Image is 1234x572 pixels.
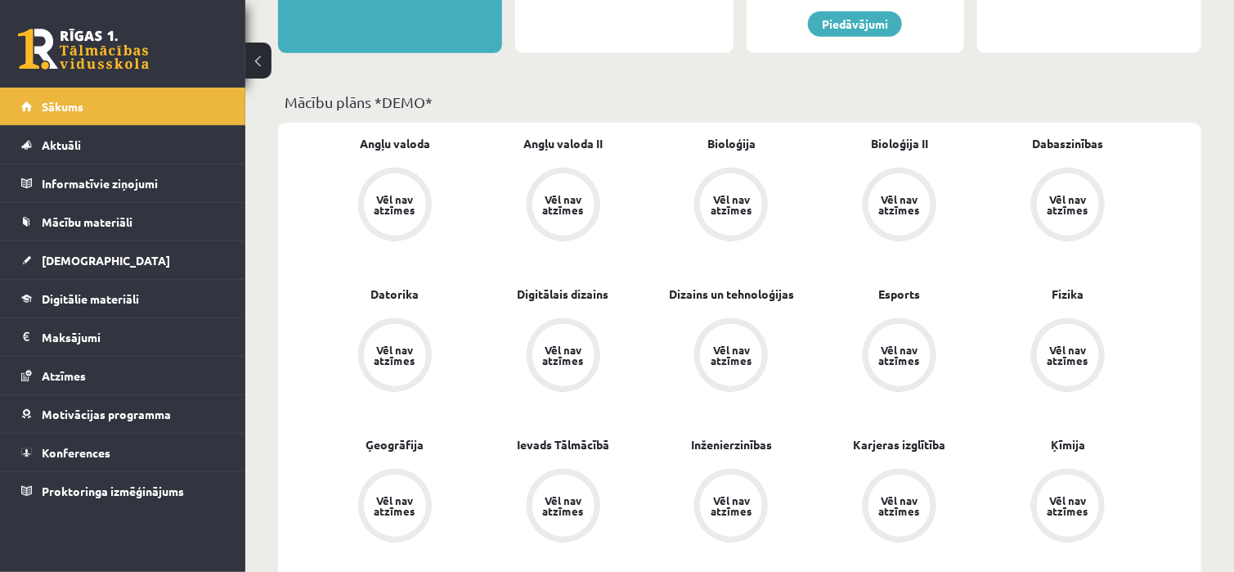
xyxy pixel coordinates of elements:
div: Vēl nav atzīmes [708,345,754,366]
a: Inženierzinības [691,436,772,453]
div: Vēl nav atzīmes [708,495,754,516]
a: Digitālie materiāli [21,280,225,318]
span: Proktoringa izmēģinājums [42,484,184,498]
a: Dizains un tehnoloģijas [669,286,794,303]
a: Ievads Tālmācībā [517,436,609,453]
a: Maksājumi [21,318,225,356]
a: Vēl nav atzīmes [815,318,984,395]
a: Datorika [370,286,419,303]
span: Aktuāli [42,137,81,152]
a: Informatīvie ziņojumi [21,164,225,202]
span: Mācību materiāli [42,214,132,229]
a: Vēl nav atzīmes [984,469,1152,546]
div: Vēl nav atzīmes [541,495,586,516]
a: Vēl nav atzīmes [311,469,479,546]
a: Bioloģija II [871,135,928,152]
a: Ģeogrāfija [366,436,424,453]
a: Konferences [21,434,225,471]
a: Vēl nav atzīmes [815,469,984,546]
span: Atzīmes [42,368,86,383]
a: Vēl nav atzīmes [311,168,479,245]
legend: Informatīvie ziņojumi [42,164,225,202]
a: Esports [879,286,921,303]
a: Vēl nav atzīmes [648,168,816,245]
span: Motivācijas programma [42,407,171,421]
div: Vēl nav atzīmes [1045,194,1091,215]
a: Atzīmes [21,357,225,394]
a: Angļu valoda [360,135,430,152]
div: Vēl nav atzīmes [877,495,922,516]
a: Vēl nav atzīmes [479,469,648,546]
legend: Maksājumi [42,318,225,356]
a: Vēl nav atzīmes [479,168,648,245]
div: Vēl nav atzīmes [877,194,922,215]
a: Fizika [1052,286,1084,303]
a: Digitālais dizains [518,286,609,303]
a: Karjeras izglītība [854,436,946,453]
span: Konferences [42,445,110,460]
span: Digitālie materiāli [42,291,139,306]
span: [DEMOGRAPHIC_DATA] [42,253,170,268]
a: Vēl nav atzīmes [648,318,816,395]
a: Ķīmija [1051,436,1085,453]
a: Aktuāli [21,126,225,164]
a: Piedāvājumi [808,11,902,37]
div: Vēl nav atzīmes [877,345,922,366]
a: Rīgas 1. Tālmācības vidusskola [18,29,149,70]
a: Vēl nav atzīmes [311,318,479,395]
a: [DEMOGRAPHIC_DATA] [21,241,225,279]
div: Vēl nav atzīmes [541,345,586,366]
a: Vēl nav atzīmes [479,318,648,395]
p: Mācību plāns *DEMO* [285,91,1195,113]
a: Vēl nav atzīmes [984,168,1152,245]
div: Vēl nav atzīmes [372,194,418,215]
div: Vēl nav atzīmes [708,194,754,215]
a: Vēl nav atzīmes [648,469,816,546]
div: Vēl nav atzīmes [1045,345,1091,366]
a: Vēl nav atzīmes [984,318,1152,395]
a: Angļu valoda II [523,135,603,152]
a: Mācību materiāli [21,203,225,241]
a: Proktoringa izmēģinājums [21,472,225,510]
div: Vēl nav atzīmes [541,194,586,215]
a: Vēl nav atzīmes [815,168,984,245]
a: Motivācijas programma [21,395,225,433]
div: Vēl nav atzīmes [1045,495,1091,516]
a: Bioloģija [707,135,756,152]
span: Sākums [42,99,83,114]
a: Sākums [21,88,225,125]
div: Vēl nav atzīmes [372,495,418,516]
div: Vēl nav atzīmes [372,345,418,366]
a: Dabaszinības [1033,135,1104,152]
